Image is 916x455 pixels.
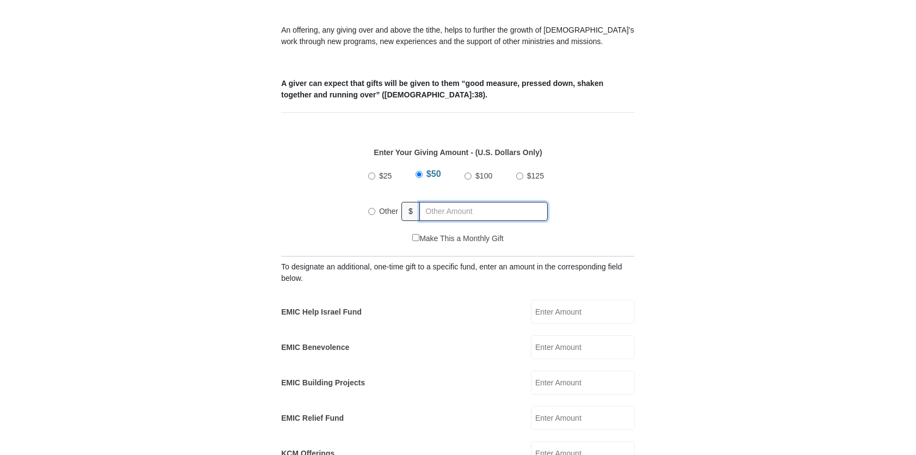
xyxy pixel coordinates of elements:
[374,148,542,157] strong: Enter Your Giving Amount - (U.S. Dollars Only)
[379,207,398,216] span: Other
[281,261,635,284] div: To designate an additional, one-time gift to a specific fund, enter an amount in the correspondin...
[281,79,603,99] b: A giver can expect that gifts will be given to them “good measure, pressed down, shaken together ...
[531,406,635,430] input: Enter Amount
[281,342,349,353] label: EMIC Benevolence
[531,335,635,359] input: Enter Amount
[281,306,362,318] label: EMIC Help Israel Fund
[379,171,392,180] span: $25
[531,371,635,395] input: Enter Amount
[412,234,419,241] input: Make This a Monthly Gift
[426,169,441,179] span: $50
[401,202,420,221] span: $
[419,202,548,221] input: Other Amount
[475,171,492,180] span: $100
[531,300,635,324] input: Enter Amount
[281,377,365,389] label: EMIC Building Projects
[281,24,635,47] p: An offering, any giving over and above the tithe, helps to further the growth of [DEMOGRAPHIC_DAT...
[281,413,344,424] label: EMIC Relief Fund
[412,233,504,244] label: Make This a Monthly Gift
[527,171,544,180] span: $125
